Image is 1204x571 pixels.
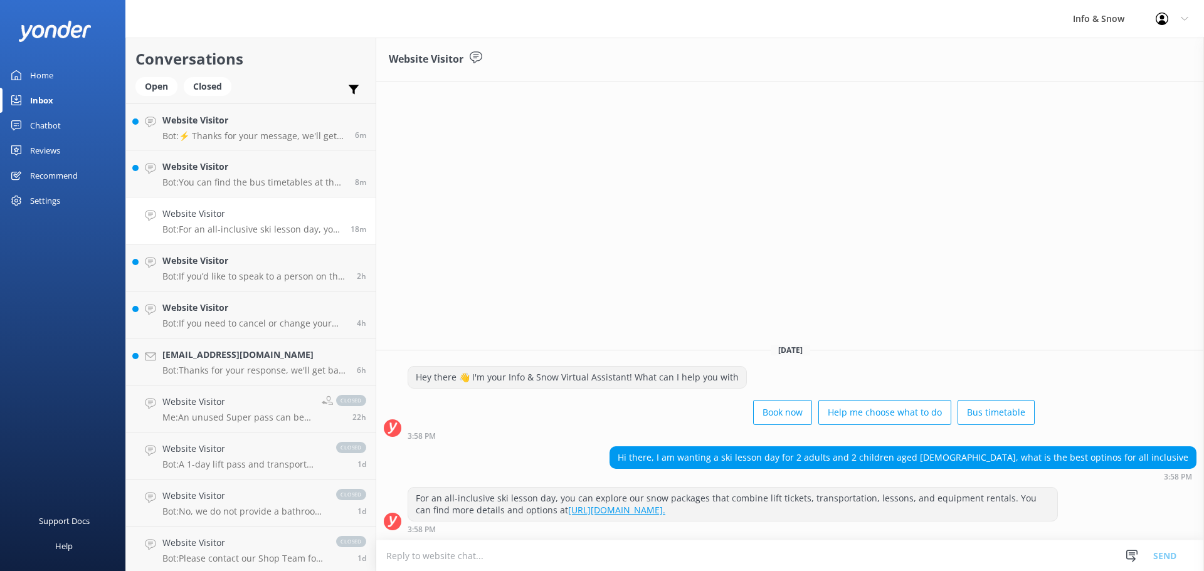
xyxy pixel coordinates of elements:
[355,177,366,187] span: 04:09pm 10-Aug-2025 (UTC +12:00) Pacific/Auckland
[408,488,1057,521] div: For an all-inclusive ski lesson day, you can explore our snow packages that combine lift tickets,...
[958,400,1035,425] button: Bus timetable
[357,365,366,375] span: 10:05am 10-Aug-2025 (UTC +12:00) Pacific/Auckland
[19,21,91,41] img: yonder-white-logo.png
[30,113,61,138] div: Chatbot
[162,412,312,423] p: Me: An unused Super pass can be redeemed for $75.00 NZD or more, depending on the age of the pass...
[753,400,812,425] button: Book now
[408,525,1058,533] div: 03:58pm 10-Aug-2025 (UTC +12:00) Pacific/Auckland
[610,472,1196,481] div: 03:58pm 10-Aug-2025 (UTC +12:00) Pacific/Auckland
[352,412,366,422] span: 06:14pm 09-Aug-2025 (UTC +12:00) Pacific/Auckland
[389,51,463,68] h3: Website Visitor
[408,431,1035,440] div: 03:58pm 10-Aug-2025 (UTC +12:00) Pacific/Auckland
[162,365,347,376] p: Bot: Thanks for your response, we'll get back to you as soon as we can during opening hours.
[162,459,324,470] p: Bot: A 1-day lift pass and transport with equipment rentals costs $257.00 NZD.
[162,553,324,564] p: Bot: Please contact our Shop Team for bus pick-up changes at [PHONE_NUMBER], or email us at [EMAI...
[126,244,376,291] a: Website VisitorBot:If you’d like to speak to a person on the Info & Snow team, please call [PHONE...
[408,367,746,388] div: Hey there 👋 I'm your Info & Snow Virtual Assistant! What can I help you with
[771,345,810,355] span: [DATE]
[162,442,324,456] h4: Website Visitor
[162,160,346,174] h4: Website Visitor
[355,130,366,140] span: 04:10pm 10-Aug-2025 (UTC +12:00) Pacific/Auckland
[184,79,238,93] a: Closed
[162,207,341,221] h4: Website Visitor
[126,479,376,526] a: Website VisitorBot:No, we do not provide a bathroom on our shuttle. We recommend that guests use ...
[568,504,665,516] a: [URL][DOMAIN_NAME].
[30,88,53,113] div: Inbox
[39,508,90,533] div: Support Docs
[336,489,366,500] span: closed
[357,553,366,563] span: 12:12pm 09-Aug-2025 (UTC +12:00) Pacific/Auckland
[336,442,366,453] span: closed
[162,395,312,409] h4: Website Visitor
[126,385,376,432] a: Website VisitorMe:An unused Super pass can be redeemed for $75.00 NZD or more, depending on the a...
[162,254,347,268] h4: Website Visitor
[357,271,366,281] span: 01:55pm 10-Aug-2025 (UTC +12:00) Pacific/Auckland
[162,271,347,282] p: Bot: If you’d like to speak to a person on the Info & Snow team, please call [PHONE_NUMBER] or em...
[336,395,366,406] span: closed
[55,533,73,558] div: Help
[30,188,60,213] div: Settings
[126,103,376,150] a: Website VisitorBot:⚡ Thanks for your message, we'll get back to you as soon as we can. You're als...
[610,447,1196,468] div: Hi there, I am wanting a ski lesson day for 2 adults and 2 children aged [DEMOGRAPHIC_DATA], what...
[184,77,231,96] div: Closed
[126,338,376,385] a: [EMAIL_ADDRESS][DOMAIN_NAME]Bot:Thanks for your response, we'll get back to you as soon as we can...
[162,177,346,188] p: Bot: You can find the bus timetables at the following links: - Timetable Brochure: [URL][DOMAIN_N...
[126,432,376,479] a: Website VisitorBot:A 1-day lift pass and transport with equipment rentals costs $257.00 NZD.closed1d
[162,224,341,235] p: Bot: For an all-inclusive ski lesson day, you can explore our snow packages that combine lift tic...
[1164,473,1192,481] strong: 3:58 PM
[162,348,347,362] h4: [EMAIL_ADDRESS][DOMAIN_NAME]
[162,536,324,550] h4: Website Visitor
[351,224,366,234] span: 03:58pm 10-Aug-2025 (UTC +12:00) Pacific/Auckland
[126,291,376,338] a: Website VisitorBot:If you need to cancel or change your booking, please contact the team on [PHON...
[818,400,951,425] button: Help me choose what to do
[357,459,366,469] span: 02:41pm 09-Aug-2025 (UTC +12:00) Pacific/Auckland
[126,150,376,197] a: Website VisitorBot:You can find the bus timetables at the following links: - Timetable Brochure: ...
[162,489,324,503] h4: Website Visitor
[30,63,53,88] div: Home
[30,138,60,163] div: Reviews
[135,47,366,71] h2: Conversations
[408,432,436,440] strong: 3:58 PM
[162,301,347,315] h4: Website Visitor
[162,506,324,517] p: Bot: No, we do not provide a bathroom on our shuttle. We recommend that guests use the facilities...
[162,130,346,142] p: Bot: ⚡ Thanks for your message, we'll get back to you as soon as we can. You're also welcome to k...
[126,197,376,244] a: Website VisitorBot:For an all-inclusive ski lesson day, you can explore our snow packages that co...
[357,506,366,516] span: 01:54pm 09-Aug-2025 (UTC +12:00) Pacific/Auckland
[357,318,366,328] span: 11:32am 10-Aug-2025 (UTC +12:00) Pacific/Auckland
[336,536,366,547] span: closed
[135,77,177,96] div: Open
[162,113,346,127] h4: Website Visitor
[162,318,347,329] p: Bot: If you need to cancel or change your booking, please contact the team on [PHONE_NUMBER], [PH...
[30,163,78,188] div: Recommend
[408,526,436,533] strong: 3:58 PM
[135,79,184,93] a: Open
